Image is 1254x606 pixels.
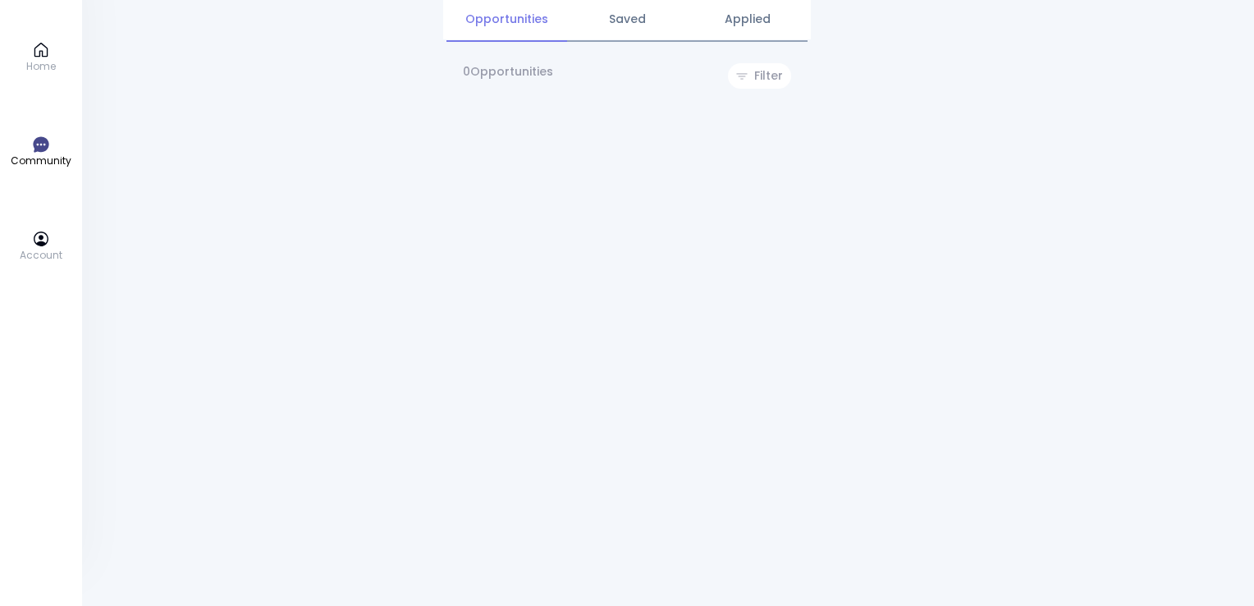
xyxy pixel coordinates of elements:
button: Filter [728,63,791,89]
p: Account [20,248,62,263]
a: Account [20,230,62,263]
p: Home [26,59,56,74]
a: Home [26,41,56,74]
p: Community [11,154,71,168]
a: Community [11,135,71,168]
p: 0 Opportunities [463,63,553,89]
